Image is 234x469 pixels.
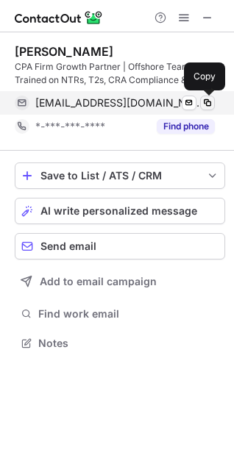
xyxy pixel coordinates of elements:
[40,276,157,287] span: Add to email campaign
[38,337,219,350] span: Notes
[40,205,197,217] span: AI write personalized message
[15,60,225,87] div: CPA Firm Growth Partner | Offshore Teams Trained on NTRs, T2s, CRA Compliance & Firm Scaling Mode...
[15,9,103,26] img: ContactOut v5.3.10
[15,233,225,259] button: Send email
[157,119,215,134] button: Reveal Button
[15,304,225,324] button: Find work email
[38,307,219,321] span: Find work email
[15,44,113,59] div: [PERSON_NAME]
[40,170,199,182] div: Save to List / ATS / CRM
[35,96,204,110] span: [EMAIL_ADDRESS][DOMAIN_NAME]
[40,240,96,252] span: Send email
[15,162,225,189] button: save-profile-one-click
[15,268,225,295] button: Add to email campaign
[15,333,225,354] button: Notes
[15,198,225,224] button: AI write personalized message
